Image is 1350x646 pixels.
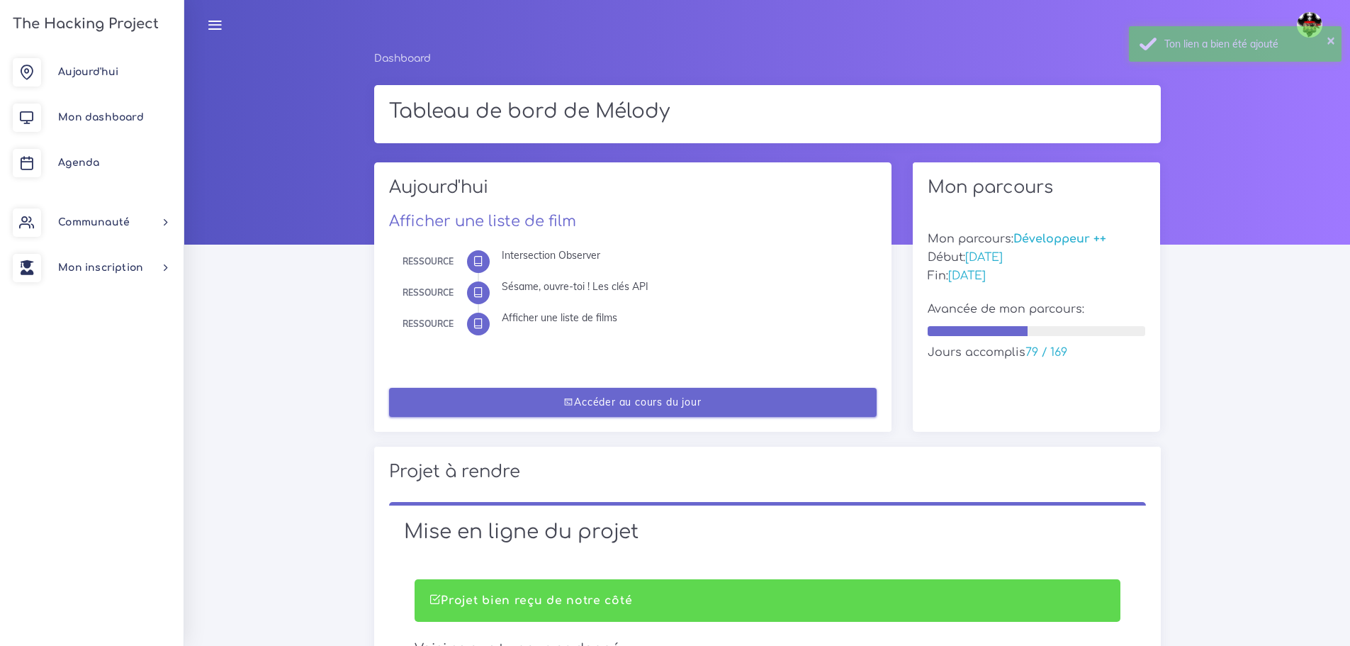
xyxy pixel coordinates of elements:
h5: Jours accomplis [928,346,1146,360]
span: Communauté [58,217,130,228]
div: Sésame, ouvre-toi ! Les clés API [502,282,866,291]
span: Développeur ++ [1013,233,1106,245]
span: [DATE] [948,269,986,282]
span: Aujourd'hui [58,67,118,77]
span: Mon inscription [58,262,143,273]
h1: Mise en ligne du projet [404,520,1131,545]
span: 79 / 169 [1025,346,1067,359]
h2: Projet à rendre [389,462,1146,482]
h3: The Hacking Project [9,16,159,32]
div: Afficher une liste de films [502,313,866,323]
span: Agenda [58,157,99,168]
h5: Fin: [928,269,1146,283]
div: Ton lien a bien été ajouté [1164,37,1331,51]
span: Mon dashboard [58,112,144,123]
div: Ressource [403,285,454,301]
a: Dashboard [374,53,431,64]
a: Afficher une liste de film [389,213,576,230]
h5: Avancée de mon parcours: [928,303,1146,316]
h5: Début: [928,251,1146,264]
div: Ressource [403,316,454,332]
span: [DATE] [965,251,1003,264]
h1: Tableau de bord de Mélody [389,100,1146,124]
h5: Mon parcours: [928,233,1146,246]
h2: Aujourd'hui [389,177,877,208]
div: Intersection Observer [502,250,866,260]
h2: Mon parcours [928,177,1146,198]
div: Ressource [403,254,454,269]
img: avatar [1297,12,1322,38]
button: × [1327,33,1335,47]
a: Accéder au cours du jour [389,388,877,417]
h4: Projet bien reçu de notre côté [429,594,1106,608]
